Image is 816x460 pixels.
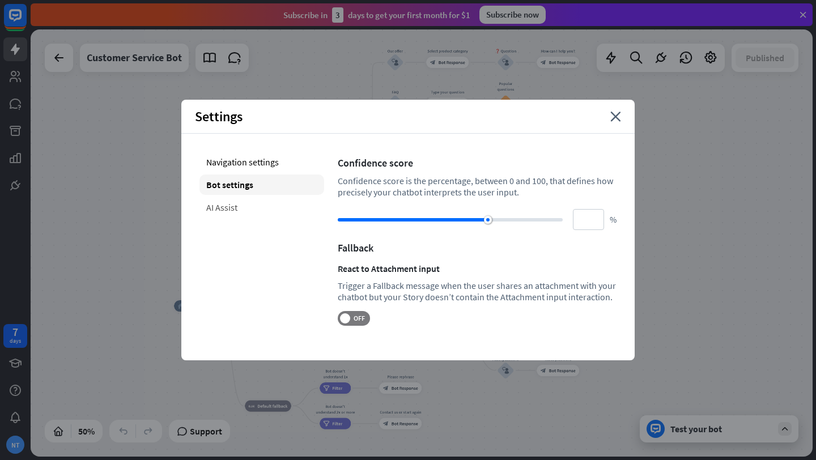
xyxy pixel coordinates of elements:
div: Subscribe in days to get your first month for $1 [283,7,470,23]
div: React to Attachment input [338,263,617,274]
span: OFF [350,314,368,323]
i: close [610,112,621,122]
i: filter [324,385,330,391]
div: Test your bot [670,423,772,435]
div: Bot doesn't understand 1x [316,368,355,380]
div: AI Assist [199,197,324,218]
span: Settings [195,108,243,125]
i: block_user_input [502,59,509,66]
i: block_bot_response [541,59,546,65]
i: block_bot_response [430,59,436,65]
i: block_user_input [502,367,509,374]
div: How can I help you? [533,48,584,54]
div: Navigation settings [199,152,324,172]
i: block_user_input [392,59,398,66]
span: Bot Response [439,59,465,65]
i: filter [324,421,330,427]
div: Popular questions [493,81,518,92]
div: Type your question [422,90,473,95]
i: block_bot_response [383,385,389,391]
div: Trigger a Fallback message when the user shares an attachment with your chatbot but your Story do... [338,280,617,303]
div: Our offer [378,48,412,54]
div: days [10,337,21,345]
i: home_2 [178,303,184,309]
span: Support [190,422,222,440]
button: Published [736,48,794,68]
i: block_fallback [249,403,255,408]
div: Confidence score is the percentage, between 0 and 100, that defines how precisely your chatbot in... [338,175,617,198]
div: FAQ [378,90,412,95]
div: 50% [75,422,98,440]
span: Default fallback [257,403,287,408]
button: Open LiveChat chat widget [9,5,43,39]
span: Bot Response [392,421,418,427]
div: Select product category [422,48,473,54]
div: ❓ Question [488,48,522,54]
div: Please rephrase [375,374,426,380]
div: Fallback [338,241,617,254]
div: Reset password [488,356,522,362]
span: Filter [332,421,342,427]
span: Filter [332,385,342,391]
div: 3 [332,7,343,23]
div: Reset password [533,356,584,362]
span: Bot Response [549,59,576,65]
span: Bot Response [549,368,576,373]
span: Bot Response [392,385,418,391]
div: Subscribe now [479,6,546,24]
div: Customer Service Bot [87,44,182,72]
i: block_bot_response [383,421,389,427]
i: block_bot_response [541,368,546,373]
span: % [610,214,617,225]
div: NT [6,436,24,454]
div: Confidence score [338,156,617,169]
div: Bot doesn't understand 2x or more [316,404,355,415]
a: 7 days [3,324,27,348]
div: Bot settings [199,174,324,195]
div: Contact us or start again [375,410,426,415]
div: 7 [12,327,18,337]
